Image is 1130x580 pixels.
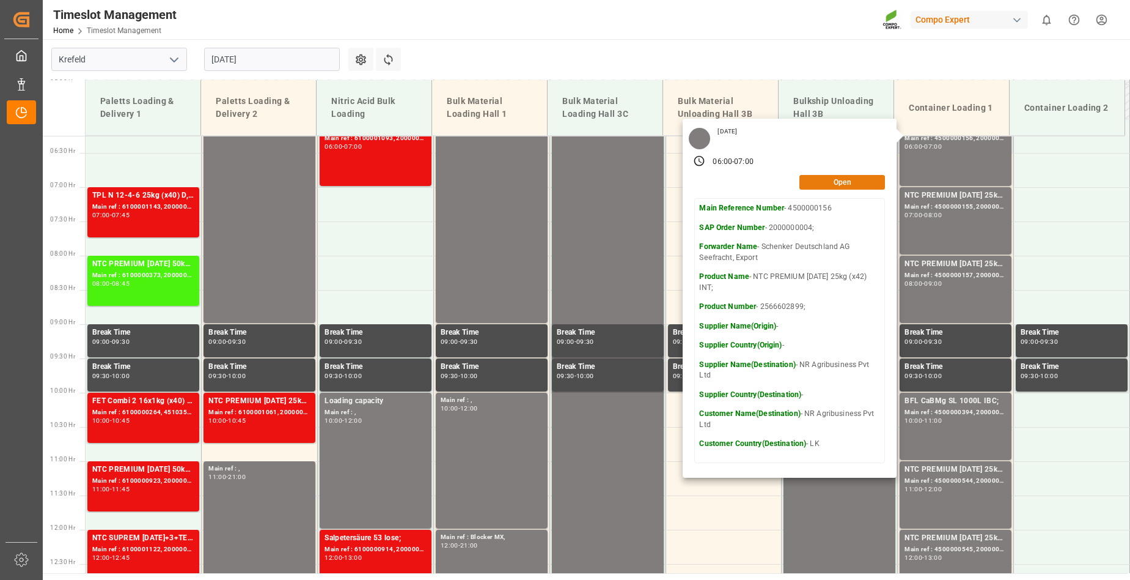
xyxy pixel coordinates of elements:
[699,302,756,311] strong: Product Number
[699,322,776,330] strong: Supplier Name(Origin)
[208,339,226,344] div: 09:00
[911,11,1028,29] div: Compo Expert
[699,409,880,430] p: - NR Agribusiness Pvt Ltd
[50,524,75,531] span: 12:00 Hr
[325,373,342,379] div: 09:30
[325,327,427,339] div: Break Time
[1021,327,1123,339] div: Break Time
[342,339,344,344] div: -
[441,373,458,379] div: 09:30
[922,373,924,379] div: -
[208,395,310,407] div: NTC PREMIUM [DATE] 25kg (x42) INT MTO;NTC CLASSIC [DATE] 25kg (x42) INT MTO;
[325,555,342,560] div: 12:00
[699,302,880,313] p: - 2566602899;
[92,373,110,379] div: 09:30
[557,327,659,339] div: Break Time
[713,157,732,168] div: 06:00
[1019,97,1115,119] div: Container Loading 2
[922,486,924,492] div: -
[112,212,130,218] div: 07:45
[699,204,784,212] strong: Main Reference Number
[557,361,659,373] div: Break Time
[441,327,543,339] div: Break Time
[325,418,342,423] div: 10:00
[699,203,880,214] p: - 4500000156
[325,133,427,144] div: Main ref : 6100001093, 2000001003;
[699,409,800,418] strong: Customer Name(Destination)
[325,361,427,373] div: Break Time
[92,486,110,492] div: 11:00
[344,144,362,149] div: 07:00
[458,406,460,411] div: -
[699,272,880,293] p: - NTC PREMIUM [DATE] 25kg (x42) INT;
[713,127,741,136] div: [DATE]
[904,339,922,344] div: 09:00
[112,281,130,286] div: 08:45
[882,9,902,31] img: Screenshot%202023-09-29%20at%2010.02.21.png_1712312052.png
[924,418,942,423] div: 11:00
[732,157,734,168] div: -
[460,373,478,379] div: 10:00
[226,474,228,480] div: -
[50,147,75,154] span: 06:30 Hr
[799,175,885,190] button: Open
[92,418,110,423] div: 10:00
[112,339,130,344] div: 09:30
[924,373,942,379] div: 10:00
[1021,361,1123,373] div: Break Time
[904,133,1007,144] div: Main ref : 4500000156, 2000000004;
[460,543,478,548] div: 21:00
[344,555,362,560] div: 13:00
[699,439,880,450] p: - LK
[1021,373,1038,379] div: 09:30
[50,250,75,257] span: 08:00 Hr
[226,418,228,423] div: -
[342,418,344,423] div: -
[673,327,775,339] div: Break Time
[208,361,310,373] div: Break Time
[50,490,75,497] span: 11:30 Hr
[904,327,1007,339] div: Break Time
[699,242,880,263] p: - Schenker Deutschland AG Seefracht, Export
[699,340,880,351] p: -
[50,319,75,325] span: 09:00 Hr
[460,406,478,411] div: 12:00
[904,97,999,119] div: Container Loading 1
[208,407,310,418] div: Main ref : 6100001061, 2000000536;
[673,373,691,379] div: 09:30
[325,407,427,418] div: Main ref : ,
[325,339,342,344] div: 09:00
[904,281,922,286] div: 08:00
[92,281,110,286] div: 08:00
[458,339,460,344] div: -
[95,90,191,125] div: Paletts Loading & Delivery 1
[92,202,194,212] div: Main ref : 6100001143, 2000000706;
[734,157,754,168] div: 07:00
[904,212,922,218] div: 07:00
[557,339,574,344] div: 09:00
[699,223,880,234] p: - 2000000004;
[699,439,806,448] strong: Customer Country(Destination)
[112,373,130,379] div: 10:00
[1060,6,1088,34] button: Help Center
[204,48,340,71] input: DD.MM.YYYY
[574,339,576,344] div: -
[699,390,880,401] p: -
[164,50,183,69] button: open menu
[92,339,110,344] div: 09:00
[228,373,246,379] div: 10:00
[904,258,1007,270] div: NTC PREMIUM [DATE] 25kg (x42) INT;
[53,26,73,35] a: Home
[92,555,110,560] div: 12:00
[344,418,362,423] div: 12:00
[92,190,194,202] div: TPL N 12-4-6 25kg (x40) D,A,CH;TPL K [DATE] 25kg (x40) D,A,CH;HAK Basis 3 [DATE] (+4) 25kg (x48) ...
[904,486,922,492] div: 11:00
[1040,373,1058,379] div: 10:00
[576,339,594,344] div: 09:30
[904,418,922,423] div: 10:00
[228,474,246,480] div: 21:00
[344,373,362,379] div: 10:00
[458,373,460,379] div: -
[904,395,1007,407] div: BFL CaBMg SL 1000L IBC;
[110,486,112,492] div: -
